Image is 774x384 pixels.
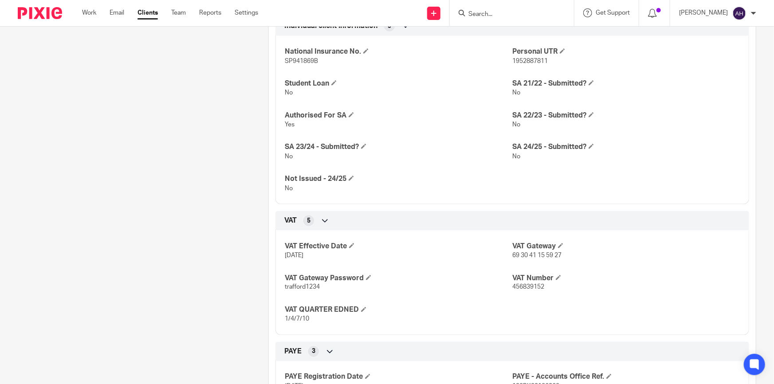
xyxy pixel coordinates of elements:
h4: SA 22/23 - Submitted? [512,111,740,120]
h4: Authorised For SA [285,111,512,120]
h4: SA 24/25 - Submitted? [512,142,740,152]
h4: VAT Effective Date [285,242,512,251]
h4: National Insurance No. [285,47,512,56]
img: Pixie [18,7,62,19]
span: 3 [312,347,315,356]
span: No [285,90,293,96]
span: 69 30 41 15 59 27 [512,252,562,259]
span: No [512,121,520,128]
span: No [285,153,293,160]
h4: PAYE Registration Date [285,372,512,382]
a: Work [82,8,96,17]
h4: Personal UTR [512,47,740,56]
h4: SA 21/22 - Submitted? [512,79,740,88]
span: 5 [307,216,310,225]
span: No [512,153,520,160]
input: Search [468,11,547,19]
a: Clients [138,8,158,17]
h4: VAT Gateway [512,242,740,251]
span: [DATE] [285,252,303,259]
h4: VAT Number [512,274,740,283]
span: 1952887811 [512,58,548,64]
span: PAYE [284,347,302,357]
span: SP941869B [285,58,318,64]
h4: Student Loan [285,79,512,88]
span: VAT [284,216,297,225]
span: Get Support [596,10,630,16]
h4: VAT QUARTER EDNED [285,306,512,315]
span: 456839152 [512,284,544,290]
span: No [512,90,520,96]
a: Team [171,8,186,17]
a: Email [110,8,124,17]
h4: VAT Gateway Password [285,274,512,283]
a: Settings [235,8,258,17]
span: trafford1234 [285,284,320,290]
h4: SA 23/24 - Submitted? [285,142,512,152]
span: Yes [285,121,295,128]
a: Reports [199,8,221,17]
h4: PAYE - Accounts Office Ref. [512,372,740,382]
span: No [285,185,293,192]
img: svg%3E [732,6,746,20]
p: [PERSON_NAME] [679,8,728,17]
h4: Not Issued - 24/25 [285,174,512,184]
span: 1/4/7/10 [285,316,309,322]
